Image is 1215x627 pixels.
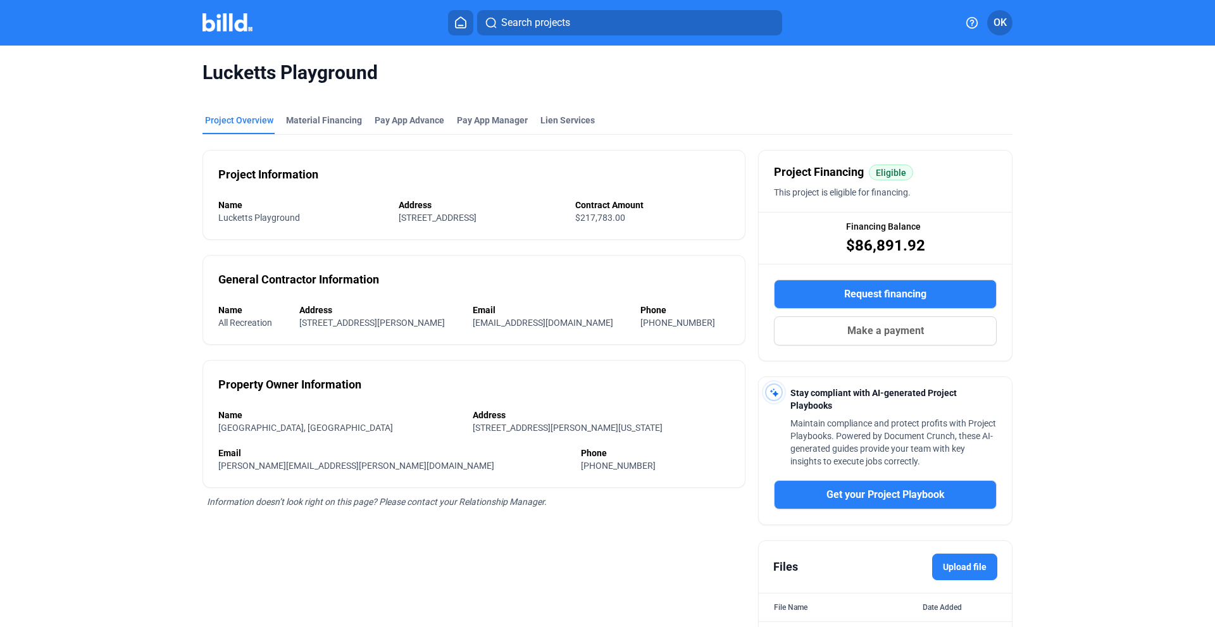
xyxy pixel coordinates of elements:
[923,601,997,614] div: Date Added
[774,187,911,197] span: This project is eligible for financing.
[640,318,715,328] span: [PHONE_NUMBER]
[987,10,1012,35] button: OK
[846,235,925,256] span: $86,891.92
[218,318,272,328] span: All Recreation
[575,213,625,223] span: $217,783.00
[218,213,300,223] span: Lucketts Playground
[774,280,997,309] button: Request financing
[581,447,730,459] div: Phone
[790,388,957,411] span: Stay compliant with AI-generated Project Playbooks
[218,304,287,316] div: Name
[932,554,997,580] label: Upload file
[375,114,444,127] div: Pay App Advance
[774,316,997,345] button: Make a payment
[218,461,494,471] span: [PERSON_NAME][EMAIL_ADDRESS][PERSON_NAME][DOMAIN_NAME]
[774,601,807,614] div: File Name
[457,114,528,127] span: Pay App Manager
[286,114,362,127] div: Material Financing
[218,199,386,211] div: Name
[218,271,379,289] div: General Contractor Information
[218,423,393,433] span: [GEOGRAPHIC_DATA], [GEOGRAPHIC_DATA]
[477,10,782,35] button: Search projects
[847,323,924,338] span: Make a payment
[826,487,945,502] span: Get your Project Playbook
[202,13,252,32] img: Billd Company Logo
[640,304,730,316] div: Phone
[299,318,445,328] span: [STREET_ADDRESS][PERSON_NAME]
[299,304,459,316] div: Address
[399,199,563,211] div: Address
[218,447,568,459] div: Email
[994,15,1007,30] span: OK
[846,220,921,233] span: Financing Balance
[218,376,361,394] div: Property Owner Information
[473,409,730,421] div: Address
[205,114,273,127] div: Project Overview
[774,480,997,509] button: Get your Project Playbook
[844,287,926,302] span: Request financing
[581,461,656,471] span: [PHONE_NUMBER]
[575,199,730,211] div: Contract Amount
[473,304,628,316] div: Email
[218,409,460,421] div: Name
[473,318,613,328] span: [EMAIL_ADDRESS][DOMAIN_NAME]
[202,61,1012,85] span: Lucketts Playground
[773,558,798,576] div: Files
[540,114,595,127] div: Lien Services
[501,15,570,30] span: Search projects
[790,418,996,466] span: Maintain compliance and protect profits with Project Playbooks. Powered by Document Crunch, these...
[473,423,663,433] span: [STREET_ADDRESS][PERSON_NAME][US_STATE]
[218,166,318,183] div: Project Information
[399,213,477,223] span: [STREET_ADDRESS]
[207,497,547,507] span: Information doesn’t look right on this page? Please contact your Relationship Manager.
[869,165,913,180] mat-chip: Eligible
[774,163,864,181] span: Project Financing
